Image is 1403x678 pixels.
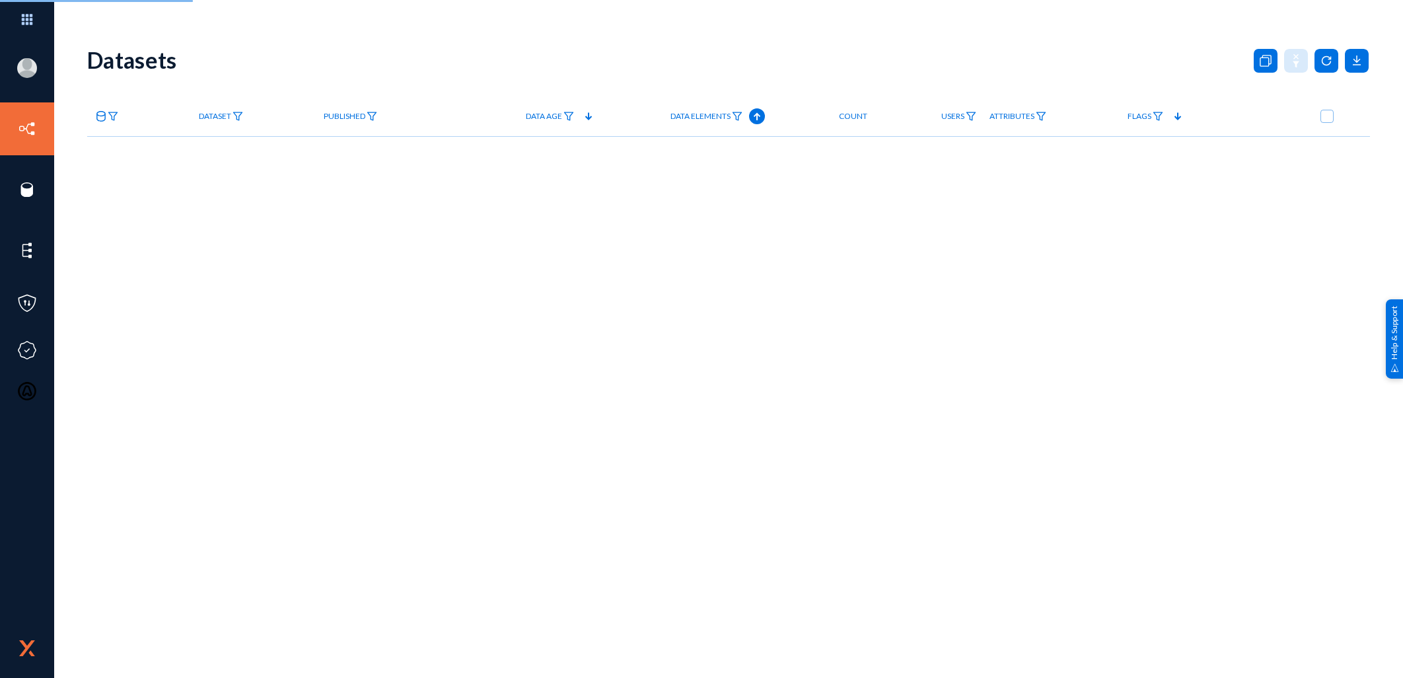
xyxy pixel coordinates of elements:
span: Count [839,112,867,121]
img: app launcher [7,5,47,34]
a: Data Elements [664,105,749,128]
a: Data Age [519,105,581,128]
span: Data Age [526,112,562,121]
img: icon-sources.svg [17,180,37,200]
span: Dataset [199,112,231,121]
span: Users [941,112,964,121]
img: blank-profile-picture.png [17,58,37,78]
img: icon-filter.svg [367,112,377,121]
a: Users [935,105,983,128]
a: Dataset [192,105,250,128]
span: Published [324,112,365,121]
img: icon-filter.svg [1153,112,1163,121]
a: Published [317,105,384,128]
img: icon-filter.svg [233,112,243,121]
img: icon-filter.svg [966,112,976,121]
img: help_support.svg [1390,363,1399,372]
a: Flags [1121,105,1170,128]
img: icon-filter.svg [1036,112,1046,121]
a: Attributes [983,105,1053,128]
span: Data Elements [670,112,731,121]
span: Flags [1128,112,1151,121]
img: icon-filter.svg [563,112,574,121]
img: icon-elements.svg [17,241,37,260]
div: Datasets [87,46,177,73]
img: icon-inventory.svg [17,119,37,139]
div: Help & Support [1386,299,1403,379]
img: icon-filter.svg [732,112,742,121]
img: icon-policies.svg [17,293,37,313]
span: Attributes [989,112,1034,121]
img: icon-oauth.svg [17,381,37,401]
img: icon-filter.svg [108,112,118,121]
img: icon-compliance.svg [17,340,37,360]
